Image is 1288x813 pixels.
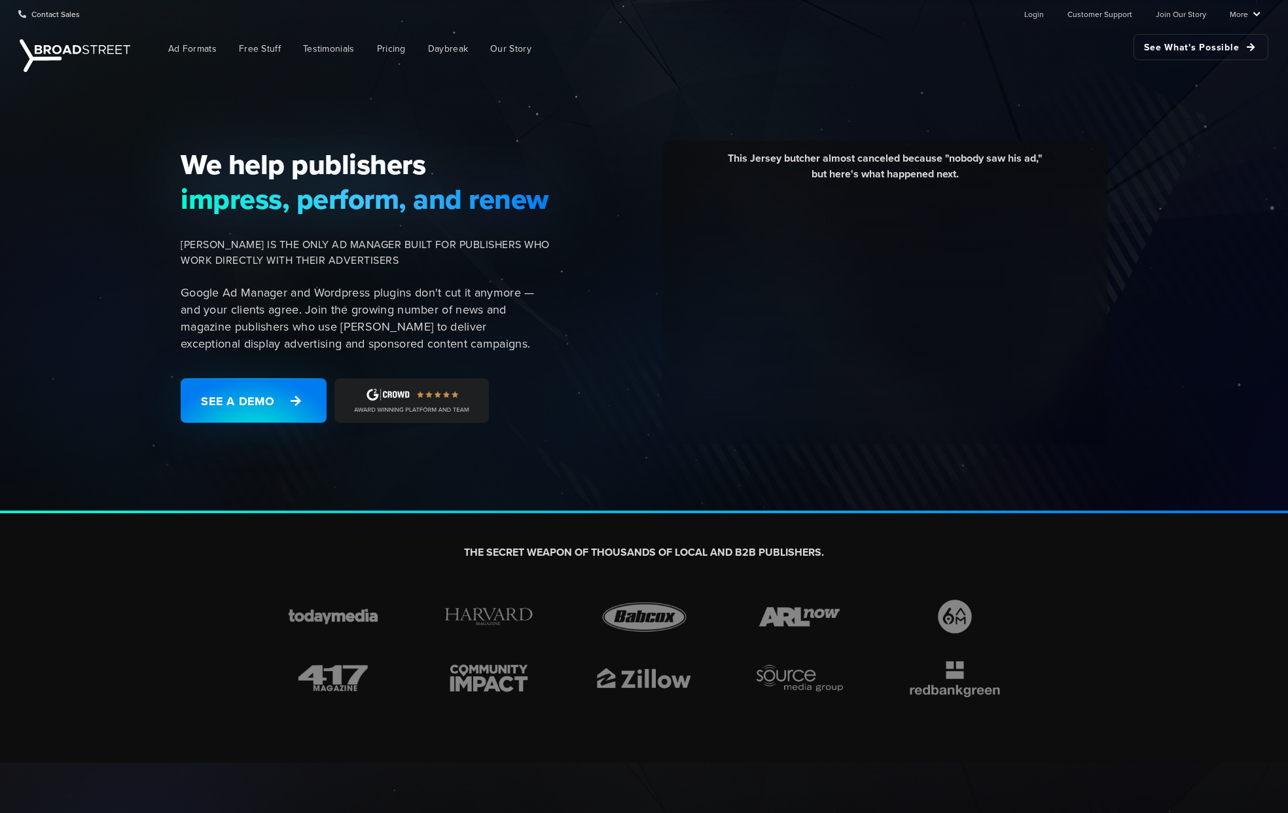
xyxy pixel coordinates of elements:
[901,596,1009,637] img: brand-icon
[435,596,543,637] img: brand-icon
[239,42,281,56] span: Free Stuff
[1024,1,1044,27] a: Login
[435,658,543,698] img: brand-icon
[168,42,217,56] span: Ad Formats
[1067,1,1132,27] a: Customer Support
[279,546,1009,560] h2: THE SECRET WEAPON OF THOUSANDS OF LOCAL AND B2B PUBLISHERS.
[181,378,327,423] a: See a Demo
[303,42,355,56] span: Testimonials
[293,34,365,63] a: Testimonials
[428,42,468,56] span: Daybreak
[18,1,80,27] a: Contact Sales
[490,42,531,56] span: Our Story
[1156,1,1206,27] a: Join Our Story
[181,284,550,352] p: Google Ad Manager and Wordpress plugins don't cut it anymore — and your clients agree. Join the g...
[20,39,130,72] img: Broadstreet | The Ad Manager for Small Publishers
[590,658,698,698] img: brand-icon
[672,192,1098,431] iframe: YouTube video player
[480,34,541,63] a: Our Story
[590,596,698,637] img: brand-icon
[279,658,387,698] img: brand-icon
[901,658,1009,698] img: brand-icon
[181,182,550,216] span: impress, perform, and renew
[672,151,1098,192] div: This Jersey butcher almost canceled because "nobody saw his ad," but here's what happened next.
[1134,34,1268,60] a: See What's Possible
[745,596,854,637] img: brand-icon
[229,34,291,63] a: Free Stuff
[1230,1,1261,27] a: More
[181,237,550,268] span: [PERSON_NAME] IS THE ONLY AD MANAGER BUILT FOR PUBLISHERS WHO WORK DIRECTLY WITH THEIR ADVERTISERS
[745,658,854,698] img: brand-icon
[367,34,416,63] a: Pricing
[181,147,550,181] span: We help publishers
[279,596,387,637] img: brand-icon
[377,42,406,56] span: Pricing
[418,34,478,63] a: Daybreak
[137,27,1268,70] nav: Main
[158,34,226,63] a: Ad Formats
